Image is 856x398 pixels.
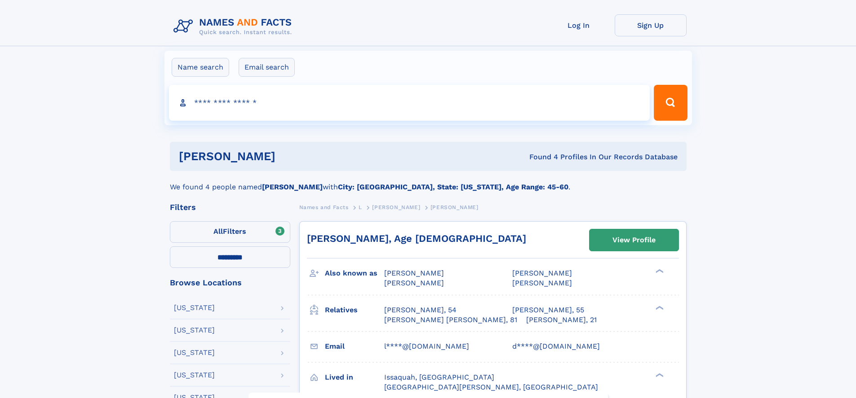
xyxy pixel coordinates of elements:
div: Filters [170,203,290,211]
b: City: [GEOGRAPHIC_DATA], State: [US_STATE], Age Range: 45-60 [338,183,568,191]
img: Logo Names and Facts [170,14,299,39]
div: [US_STATE] [174,304,215,311]
span: All [213,227,223,236]
a: [PERSON_NAME], 54 [384,305,457,315]
span: Issaquah, [GEOGRAPHIC_DATA] [384,373,494,381]
span: [PERSON_NAME] [384,279,444,287]
a: [PERSON_NAME] [PERSON_NAME], 81 [384,315,517,325]
div: Found 4 Profiles In Our Records Database [402,152,678,162]
label: Email search [239,58,295,77]
b: [PERSON_NAME] [262,183,323,191]
a: [PERSON_NAME], 55 [512,305,584,315]
span: [PERSON_NAME] [430,204,479,210]
a: Names and Facts [299,201,349,213]
div: ❯ [653,268,664,274]
label: Name search [172,58,229,77]
a: Log In [543,14,615,36]
div: [US_STATE] [174,327,215,334]
h3: Email [325,339,384,354]
div: Browse Locations [170,279,290,287]
div: ❯ [653,372,664,378]
h3: Also known as [325,266,384,281]
div: [US_STATE] [174,372,215,379]
a: [PERSON_NAME], 21 [526,315,597,325]
div: We found 4 people named with . [170,171,687,192]
div: [US_STATE] [174,349,215,356]
span: [PERSON_NAME] [372,204,420,210]
h3: Relatives [325,302,384,318]
a: [PERSON_NAME], Age [DEMOGRAPHIC_DATA] [307,233,526,244]
span: [PERSON_NAME] [512,279,572,287]
h1: [PERSON_NAME] [179,151,403,162]
a: View Profile [590,229,679,251]
span: L [359,204,362,210]
span: [GEOGRAPHIC_DATA][PERSON_NAME], [GEOGRAPHIC_DATA] [384,383,598,391]
div: ❯ [653,305,664,311]
div: View Profile [612,230,656,250]
a: L [359,201,362,213]
a: [PERSON_NAME] [372,201,420,213]
button: Search Button [654,85,687,121]
span: [PERSON_NAME] [512,269,572,277]
a: Sign Up [615,14,687,36]
input: search input [169,85,650,121]
span: [PERSON_NAME] [384,269,444,277]
label: Filters [170,221,290,243]
h3: Lived in [325,370,384,385]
